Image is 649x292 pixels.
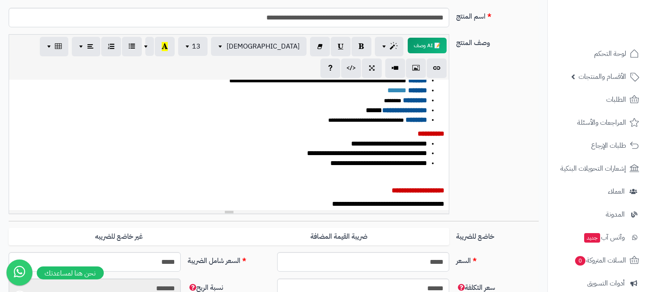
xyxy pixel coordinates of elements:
[453,252,542,266] label: السعر
[178,37,208,56] button: 13
[229,228,449,246] label: ضريبة القيمة المضافة
[553,227,644,248] a: وآتس آبجديد
[553,181,644,202] a: العملاء
[591,140,626,152] span: طلبات الإرجاع
[560,162,626,175] span: إشعارات التحويلات البنكية
[553,43,644,64] a: لوحة التحكم
[227,41,300,52] span: [DEMOGRAPHIC_DATA]
[553,89,644,110] a: الطلبات
[453,228,542,242] label: خاضع للضريبة
[587,277,625,289] span: أدوات التسويق
[575,256,585,266] span: 0
[553,158,644,179] a: إشعارات التحويلات البنكية
[608,185,625,198] span: العملاء
[553,204,644,225] a: المدونة
[590,23,641,42] img: logo-2.png
[584,233,600,243] span: جديد
[574,254,626,266] span: السلات المتروكة
[553,112,644,133] a: المراجعات والأسئلة
[577,117,626,129] span: المراجعات والأسئلة
[453,8,542,22] label: اسم المنتج
[211,37,307,56] button: [DEMOGRAPHIC_DATA]
[553,135,644,156] a: طلبات الإرجاع
[579,71,626,83] span: الأقسام والمنتجات
[606,208,625,221] span: المدونة
[9,228,229,246] label: غير خاضع للضريبه
[594,48,626,60] span: لوحة التحكم
[408,38,447,53] button: 📝 AI وصف
[606,94,626,106] span: الطلبات
[184,252,274,266] label: السعر شامل الضريبة
[553,250,644,271] a: السلات المتروكة0
[192,41,201,52] span: 13
[453,34,542,48] label: وصف المنتج
[583,231,625,243] span: وآتس آب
